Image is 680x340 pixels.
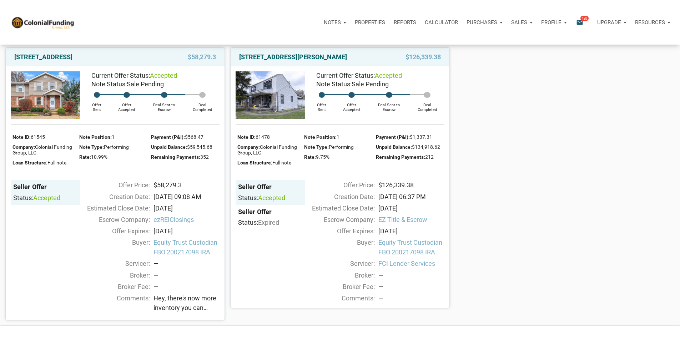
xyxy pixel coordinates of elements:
[420,12,462,33] a: Calculator
[47,160,66,166] span: Full note
[200,154,209,160] span: 352
[237,144,297,156] span: Colonial Funding Group, LLC
[77,238,150,257] div: Buyer:
[302,226,375,236] div: Offer Expires:
[258,219,279,226] span: expired
[12,134,31,140] span: Note ID:
[635,19,665,26] p: Resources
[337,134,339,140] span: 1
[77,293,150,315] div: Comments:
[571,12,593,33] button: email128
[258,194,285,202] span: accepted
[597,19,621,26] p: Upgrade
[79,144,104,150] span: Note Type:
[77,282,150,291] div: Broker Fee:
[91,72,150,79] span: Current Offer Status:
[351,12,389,33] a: Properties
[12,144,35,150] span: Company:
[324,19,341,26] p: Notes
[79,134,112,140] span: Note Position:
[378,238,444,257] span: Equity Trust Custodian FBO 200217098 IRA
[151,144,187,150] span: Unpaid Balance:
[77,203,150,213] div: Estimated Close Date:
[355,19,385,26] p: Properties
[376,154,425,160] span: Remaining Payments:
[11,16,75,29] img: NoteUnlimited
[150,192,223,202] div: [DATE] 09:08 AM
[236,71,305,119] img: 570848
[14,53,72,61] a: [STREET_ADDRESS]
[79,154,91,160] span: Rate:
[33,194,60,202] span: accepted
[127,80,164,88] span: Sale Pending
[316,72,375,79] span: Current Offer Status:
[153,215,220,224] span: ezREIClosings
[375,192,448,202] div: [DATE] 06:37 PM
[378,215,444,224] span: EZ Title & Escrow
[11,71,80,119] img: 576780
[150,226,223,236] div: [DATE]
[352,80,389,88] span: Sale Pending
[151,134,185,140] span: Payment (P&I):
[378,293,444,303] div: —
[631,12,675,33] button: Resources
[368,98,410,112] div: Deal Sent to Escrow
[425,154,434,160] span: 212
[188,53,216,61] span: $58,279.3
[302,192,375,202] div: Creation Date:
[110,98,143,112] div: Offer Accepted
[185,98,220,112] div: Deal Completed
[329,144,354,150] span: Performing
[77,180,150,190] div: Offer Price:
[376,134,410,140] span: Payment (P&I):
[256,134,270,140] span: 61478
[238,208,303,216] div: Seller Offer
[593,12,631,33] a: Upgrade
[238,183,303,191] div: Seller Offer
[150,203,223,213] div: [DATE]
[375,203,448,213] div: [DATE]
[237,160,272,166] span: Loan Structure:
[378,283,383,290] span: —
[91,154,107,160] span: 10.99%
[507,12,537,33] a: Sales
[302,282,375,291] div: Broker Fee:
[238,194,258,202] span: Status:
[151,154,200,160] span: Remaining Payments:
[302,270,375,280] div: Broker:
[272,160,291,166] span: Full note
[150,180,223,190] div: $58,279.3
[537,12,571,33] button: Profile
[575,18,584,26] i: email
[375,180,448,190] div: $126,339.38
[150,72,177,79] span: accepted
[77,270,150,280] div: Broker:
[77,192,150,202] div: Creation Date:
[410,98,444,112] div: Deal Completed
[302,238,375,257] div: Buyer:
[153,283,158,290] span: —
[378,259,444,268] span: FCI Lender Services
[302,293,375,303] div: Comments:
[309,98,335,112] div: Offer Sent
[378,270,444,280] div: —
[91,80,127,88] span: Note Status:
[112,134,115,140] span: 1
[425,19,458,26] p: Calculator
[406,53,441,61] span: $126,339.38
[237,134,256,140] span: Note ID:
[412,144,440,150] span: $134,918.62
[153,293,220,313] span: Hey, there's now more inventory you can check out, with something for pretty much any investing s...
[302,259,375,268] div: Servicer:
[462,12,507,33] button: Purchases
[316,154,329,160] span: 9.75%
[77,215,150,224] div: Escrow Company:
[319,12,351,33] button: Notes
[410,134,432,140] span: $1,337.31
[84,98,110,112] div: Offer Sent
[304,144,329,150] span: Note Type:
[375,72,402,79] span: accepted
[394,19,416,26] p: Reports
[185,134,203,140] span: $568.47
